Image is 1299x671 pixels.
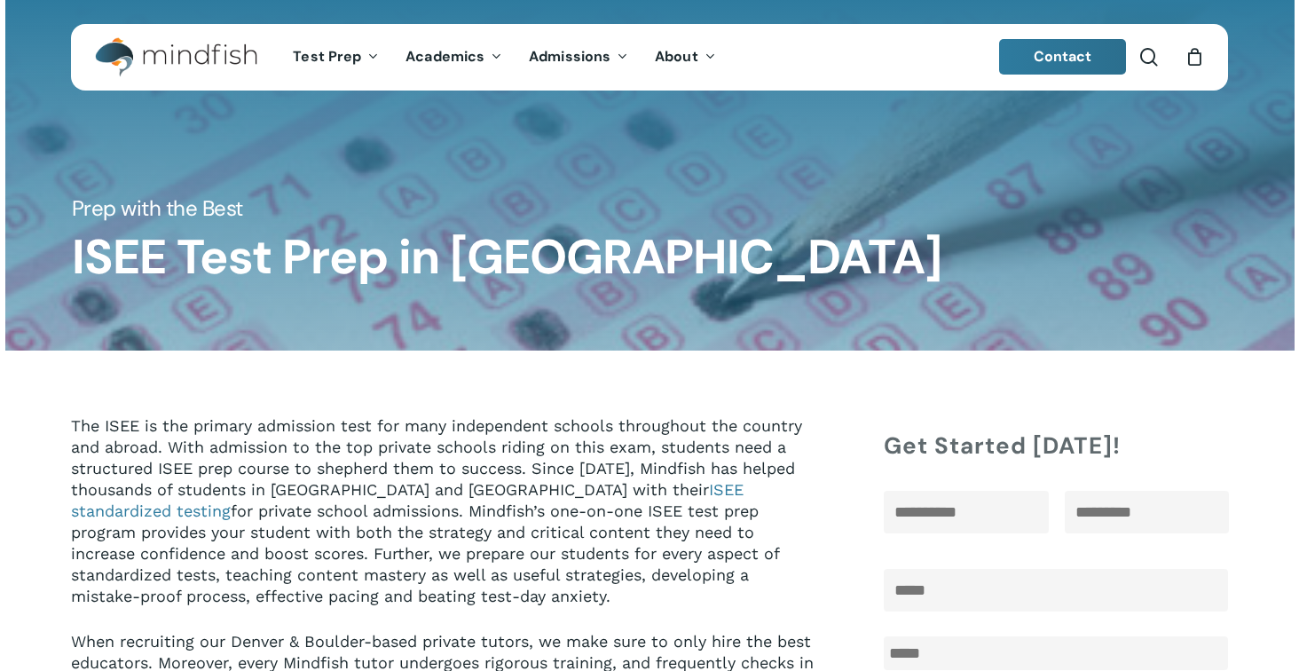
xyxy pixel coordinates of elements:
a: Contact [999,39,1127,75]
span: Academics [405,47,484,66]
h1: ISEE Test Prep in [GEOGRAPHIC_DATA] [72,229,1228,286]
header: Main Menu [71,24,1228,91]
span: Admissions [529,47,610,66]
a: Test Prep [279,50,392,65]
span: About [655,47,698,66]
nav: Main Menu [279,24,728,91]
h5: Prep with the Best [72,194,1228,223]
a: Academics [392,50,516,65]
span: Contact [1034,47,1092,66]
a: Admissions [516,50,642,65]
a: About [642,50,729,65]
a: Cart [1185,47,1204,67]
p: The ISEE is the primary admission test for many independent schools throughout the country and ab... [71,415,822,631]
span: Test Prep [293,47,361,66]
h4: Get Started [DATE]! [884,430,1228,462]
